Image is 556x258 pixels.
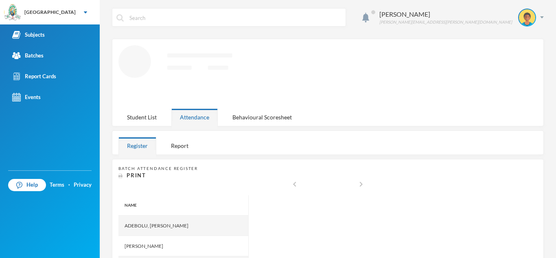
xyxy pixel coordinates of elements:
[519,9,535,26] img: STUDENT
[68,181,70,189] div: ·
[118,236,249,256] div: [PERSON_NAME]
[118,45,525,102] svg: Loading interface...
[4,4,21,21] img: logo
[118,216,249,236] div: Adebolu, [PERSON_NAME]
[12,51,44,60] div: Batches
[118,137,156,154] div: Register
[171,108,218,126] div: Attendance
[118,108,165,126] div: Student List
[74,181,92,189] a: Privacy
[24,9,76,16] div: [GEOGRAPHIC_DATA]
[127,172,146,179] span: Print
[12,31,45,39] div: Subjects
[356,179,366,189] i: chevron_right
[118,166,198,171] span: Batch Attendance Register
[162,137,197,154] div: Report
[12,93,41,101] div: Events
[12,72,56,81] div: Report Cards
[116,14,124,22] img: search
[8,179,46,191] a: Help
[290,179,300,189] i: chevron_left
[129,9,341,27] input: Search
[224,108,300,126] div: Behavioural Scoresheet
[379,9,512,19] div: [PERSON_NAME]
[50,181,64,189] a: Terms
[118,195,249,216] div: Name
[379,19,512,25] div: [PERSON_NAME][EMAIL_ADDRESS][PERSON_NAME][DOMAIN_NAME]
